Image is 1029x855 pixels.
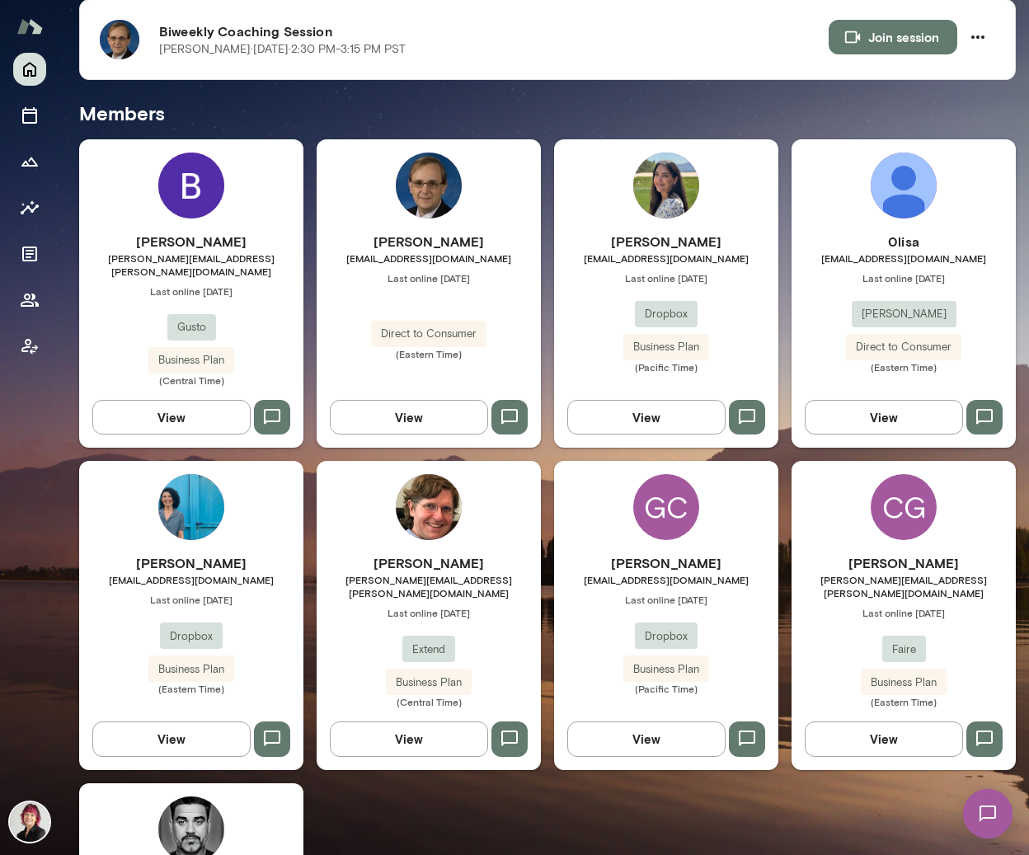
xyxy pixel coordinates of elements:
[148,661,234,678] span: Business Plan
[16,11,43,42] img: Mento
[13,284,46,317] button: Members
[317,347,541,360] span: (Eastern Time)
[317,573,541,599] span: [PERSON_NAME][EMAIL_ADDRESS][PERSON_NAME][DOMAIN_NAME]
[792,232,1016,251] h6: 0lisa
[792,251,1016,265] span: [EMAIL_ADDRESS][DOMAIN_NAME]
[792,271,1016,284] span: Last online [DATE]
[871,474,937,540] div: CG
[805,400,963,435] button: View
[317,232,541,251] h6: [PERSON_NAME]
[317,553,541,573] h6: [PERSON_NAME]
[317,695,541,708] span: (Central Time)
[13,237,46,270] button: Documents
[633,153,699,218] img: Mana Sadeghi
[396,153,462,218] img: Richard Teel
[13,191,46,224] button: Insights
[13,330,46,363] button: Client app
[79,284,303,298] span: Last online [DATE]
[317,251,541,265] span: [EMAIL_ADDRESS][DOMAIN_NAME]
[317,606,541,619] span: Last online [DATE]
[330,721,488,756] button: View
[158,153,224,218] img: Bethany Schwanke
[317,271,541,284] span: Last online [DATE]
[567,400,726,435] button: View
[92,400,251,435] button: View
[846,339,961,355] span: Direct to Consumer
[554,360,778,373] span: (Pacific Time)
[402,641,455,658] span: Extend
[92,721,251,756] button: View
[79,553,303,573] h6: [PERSON_NAME]
[792,695,1016,708] span: (Eastern Time)
[79,682,303,695] span: (Eastern Time)
[79,251,303,278] span: [PERSON_NAME][EMAIL_ADDRESS][PERSON_NAME][DOMAIN_NAME]
[623,661,709,678] span: Business Plan
[79,573,303,586] span: [EMAIL_ADDRESS][DOMAIN_NAME]
[633,474,699,540] div: GC
[396,474,462,540] img: Jonathan Sims
[882,641,926,658] span: Faire
[554,573,778,586] span: [EMAIL_ADDRESS][DOMAIN_NAME]
[554,271,778,284] span: Last online [DATE]
[567,721,726,756] button: View
[792,553,1016,573] h6: [PERSON_NAME]
[79,232,303,251] h6: [PERSON_NAME]
[13,53,46,86] button: Home
[159,21,829,41] h6: Biweekly Coaching Session
[79,100,1016,126] h5: Members
[79,593,303,606] span: Last online [DATE]
[554,553,778,573] h6: [PERSON_NAME]
[79,373,303,387] span: (Central Time)
[371,326,486,342] span: Direct to Consumer
[861,674,947,691] span: Business Plan
[158,474,224,540] img: Alexandra Brown
[160,628,223,645] span: Dropbox
[852,306,956,322] span: [PERSON_NAME]
[871,153,937,218] img: 0lisa
[167,319,216,336] span: Gusto
[554,251,778,265] span: [EMAIL_ADDRESS][DOMAIN_NAME]
[792,606,1016,619] span: Last online [DATE]
[792,360,1016,373] span: (Eastern Time)
[635,306,698,322] span: Dropbox
[554,682,778,695] span: (Pacific Time)
[10,802,49,842] img: Leigh Allen-Arredondo
[13,99,46,132] button: Sessions
[13,145,46,178] button: Growth Plan
[635,628,698,645] span: Dropbox
[792,573,1016,599] span: [PERSON_NAME][EMAIL_ADDRESS][PERSON_NAME][DOMAIN_NAME]
[829,20,957,54] button: Join session
[554,593,778,606] span: Last online [DATE]
[805,721,963,756] button: View
[386,674,472,691] span: Business Plan
[623,339,709,355] span: Business Plan
[159,41,406,58] p: [PERSON_NAME] · [DATE] · 2:30 PM-3:15 PM PST
[330,400,488,435] button: View
[148,352,234,369] span: Business Plan
[554,232,778,251] h6: [PERSON_NAME]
